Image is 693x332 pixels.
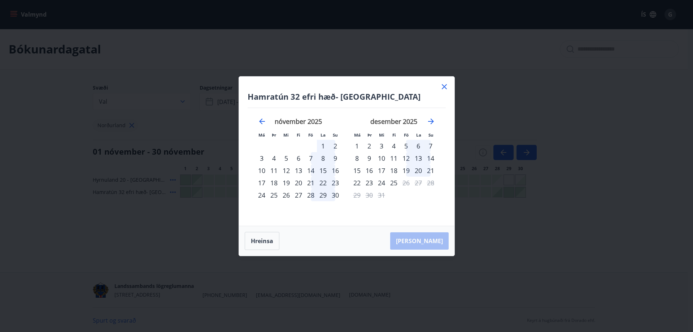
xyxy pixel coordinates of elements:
[363,152,375,164] div: 9
[329,177,341,189] div: 23
[375,177,388,189] div: 24
[363,177,375,189] div: 23
[305,189,317,201] div: 28
[268,152,280,164] div: 4
[351,164,363,177] div: 15
[305,177,317,189] td: Choose föstudagur, 21. nóvember 2025 as your check-in date. It’s available.
[379,132,384,138] small: Mi
[400,140,412,152] td: Choose föstudagur, 5. desember 2025 as your check-in date. It’s available.
[268,152,280,164] td: Choose þriðjudagur, 4. nóvember 2025 as your check-in date. It’s available.
[280,189,292,201] td: Choose miðvikudagur, 26. nóvember 2025 as your check-in date. It’s available.
[363,140,375,152] td: Choose þriðjudagur, 2. desember 2025 as your check-in date. It’s available.
[333,132,338,138] small: Su
[305,152,317,164] div: 7
[268,164,280,177] div: 11
[392,132,396,138] small: Fi
[400,152,412,164] td: Choose föstudagur, 12. desember 2025 as your check-in date. It’s available.
[363,164,375,177] td: Choose þriðjudagur, 16. desember 2025 as your check-in date. It’s available.
[375,189,388,201] td: Not available. miðvikudagur, 31. desember 2025
[258,117,266,126] div: Move backward to switch to the previous month.
[280,164,292,177] div: 12
[329,140,341,152] div: 2
[424,140,437,152] div: 7
[329,164,341,177] div: 16
[256,177,268,189] td: Choose mánudagur, 17. nóvember 2025 as your check-in date. It’s available.
[400,140,412,152] div: 5
[329,152,341,164] div: 9
[388,164,400,177] div: 18
[280,164,292,177] td: Choose miðvikudagur, 12. nóvember 2025 as your check-in date. It’s available.
[248,108,446,217] div: Calendar
[424,152,437,164] div: 14
[317,152,329,164] td: Choose laugardagur, 8. nóvember 2025 as your check-in date. It’s available.
[292,152,305,164] td: Choose fimmtudagur, 6. nóvember 2025 as your check-in date. It’s available.
[280,152,292,164] div: 5
[400,177,412,189] td: Not available. föstudagur, 26. desember 2025
[292,164,305,177] td: Choose fimmtudagur, 13. nóvember 2025 as your check-in date. It’s available.
[317,140,329,152] div: 1
[424,164,437,177] td: Choose sunnudagur, 21. desember 2025 as your check-in date. It’s available.
[280,177,292,189] div: 19
[375,177,388,189] td: Choose miðvikudagur, 24. desember 2025 as your check-in date. It’s available.
[388,164,400,177] td: Choose fimmtudagur, 18. desember 2025 as your check-in date. It’s available.
[412,152,424,164] div: 13
[351,140,363,152] td: Choose mánudagur, 1. desember 2025 as your check-in date. It’s available.
[292,177,305,189] div: 20
[370,117,417,126] strong: desember 2025
[321,132,326,138] small: La
[388,177,400,189] td: Choose fimmtudagur, 25. desember 2025 as your check-in date. It’s available.
[317,164,329,177] td: Choose laugardagur, 15. nóvember 2025 as your check-in date. It’s available.
[428,132,433,138] small: Su
[424,152,437,164] td: Choose sunnudagur, 14. desember 2025 as your check-in date. It’s available.
[329,177,341,189] td: Choose sunnudagur, 23. nóvember 2025 as your check-in date. It’s available.
[400,164,412,177] div: 19
[375,164,388,177] td: Choose miðvikudagur, 17. desember 2025 as your check-in date. It’s available.
[292,189,305,201] div: 27
[268,189,280,201] div: 25
[375,140,388,152] div: 3
[317,189,329,201] td: Choose laugardagur, 29. nóvember 2025 as your check-in date. It’s available.
[256,164,268,177] td: Choose mánudagur, 10. nóvember 2025 as your check-in date. It’s available.
[351,152,363,164] div: 8
[427,117,435,126] div: Move forward to switch to the next month.
[329,152,341,164] td: Choose sunnudagur, 9. nóvember 2025 as your check-in date. It’s available.
[375,164,388,177] div: 17
[268,177,280,189] div: 18
[388,140,400,152] div: 4
[329,189,341,201] td: Choose sunnudagur, 30. nóvember 2025 as your check-in date. It’s available.
[317,164,329,177] div: 15
[412,164,424,177] td: Choose laugardagur, 20. desember 2025 as your check-in date. It’s available.
[363,164,375,177] div: 16
[268,177,280,189] td: Choose þriðjudagur, 18. nóvember 2025 as your check-in date. It’s available.
[280,177,292,189] td: Choose miðvikudagur, 19. nóvember 2025 as your check-in date. It’s available.
[329,189,341,201] div: 30
[256,189,268,201] td: Choose mánudagur, 24. nóvember 2025 as your check-in date. It’s available.
[297,132,300,138] small: Fi
[292,189,305,201] td: Choose fimmtudagur, 27. nóvember 2025 as your check-in date. It’s available.
[317,140,329,152] td: Choose laugardagur, 1. nóvember 2025 as your check-in date. It’s available.
[351,140,363,152] div: 1
[256,177,268,189] div: 17
[412,152,424,164] td: Choose laugardagur, 13. desember 2025 as your check-in date. It’s available.
[424,177,437,189] td: Not available. sunnudagur, 28. desember 2025
[305,189,317,201] td: Choose föstudagur, 28. nóvember 2025 as your check-in date. It’s available.
[305,152,317,164] td: Choose föstudagur, 7. nóvember 2025 as your check-in date. It’s available.
[308,132,313,138] small: Fö
[363,152,375,164] td: Choose þriðjudagur, 9. desember 2025 as your check-in date. It’s available.
[351,164,363,177] td: Choose mánudagur, 15. desember 2025 as your check-in date. It’s available.
[375,152,388,164] div: 10
[412,140,424,152] div: 6
[388,152,400,164] div: 11
[317,177,329,189] td: Choose laugardagur, 22. nóvember 2025 as your check-in date. It’s available.
[412,164,424,177] div: 20
[363,140,375,152] div: 2
[388,177,400,189] div: 25
[280,152,292,164] td: Choose miðvikudagur, 5. nóvember 2025 as your check-in date. It’s available.
[256,152,268,164] td: Choose mánudagur, 3. nóvember 2025 as your check-in date. It’s available.
[412,177,424,189] td: Not available. laugardagur, 27. desember 2025
[305,177,317,189] div: 21
[268,164,280,177] td: Choose þriðjudagur, 11. nóvember 2025 as your check-in date. It’s available.
[400,177,412,189] div: Aðeins útritun í boði
[283,132,289,138] small: Mi
[351,177,363,189] div: 22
